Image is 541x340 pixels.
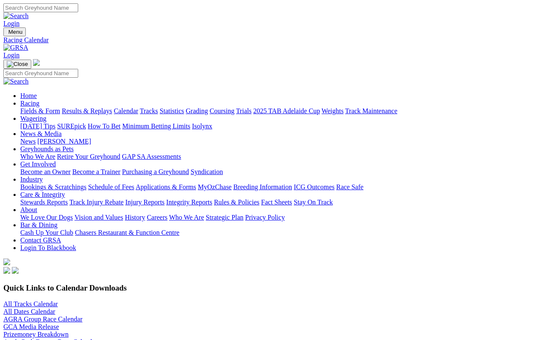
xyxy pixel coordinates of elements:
a: Care & Integrity [20,191,65,198]
a: [DATE] Tips [20,122,55,130]
a: Rules & Policies [214,199,260,206]
h3: Quick Links to Calendar Downloads [3,283,538,293]
div: Greyhounds as Pets [20,153,538,160]
img: Search [3,12,29,20]
a: ICG Outcomes [294,183,334,190]
a: About [20,206,37,213]
a: Injury Reports [125,199,164,206]
a: Privacy Policy [245,214,285,221]
a: Breeding Information [233,183,292,190]
a: Cash Up Your Club [20,229,73,236]
a: Login [3,52,19,59]
a: We Love Our Dogs [20,214,73,221]
a: GCA Media Release [3,323,59,330]
a: Prizemoney Breakdown [3,331,68,338]
a: Integrity Reports [166,199,212,206]
a: Bookings & Scratchings [20,183,86,190]
a: Applications & Forms [136,183,196,190]
div: Care & Integrity [20,199,538,206]
a: Wagering [20,115,46,122]
button: Toggle navigation [3,60,31,69]
a: News [20,138,36,145]
button: Toggle navigation [3,27,26,36]
a: Trials [236,107,251,114]
a: Become a Trainer [72,168,120,175]
a: Minimum Betting Limits [122,122,190,130]
img: logo-grsa-white.png [33,59,40,66]
a: Racing [20,100,39,107]
a: Syndication [191,168,223,175]
a: Race Safe [336,183,363,190]
a: All Tracks Calendar [3,300,58,307]
img: logo-grsa-white.png [3,258,10,265]
img: GRSA [3,44,28,52]
a: Purchasing a Greyhound [122,168,189,175]
img: Search [3,78,29,85]
a: Login To Blackbook [20,244,76,251]
a: Industry [20,176,43,183]
a: Fact Sheets [261,199,292,206]
div: About [20,214,538,221]
input: Search [3,69,78,78]
a: MyOzChase [198,183,232,190]
a: Chasers Restaurant & Function Centre [75,229,179,236]
img: facebook.svg [3,267,10,274]
a: [PERSON_NAME] [37,138,91,145]
a: Who We Are [20,153,55,160]
a: All Dates Calendar [3,308,55,315]
a: Isolynx [192,122,212,130]
div: Wagering [20,122,538,130]
a: Schedule of Fees [88,183,134,190]
a: Get Involved [20,160,56,168]
a: History [125,214,145,221]
a: Grading [186,107,208,114]
span: Menu [8,29,22,35]
a: Greyhounds as Pets [20,145,74,152]
img: twitter.svg [12,267,19,274]
a: Track Maintenance [345,107,397,114]
a: Stewards Reports [20,199,68,206]
a: Bar & Dining [20,221,57,228]
a: Become an Owner [20,168,71,175]
a: Fields & Form [20,107,60,114]
a: News & Media [20,130,62,137]
div: Industry [20,183,538,191]
a: Statistics [160,107,184,114]
a: Coursing [210,107,235,114]
a: Vision and Values [74,214,123,221]
a: Strategic Plan [206,214,243,221]
a: Track Injury Rebate [69,199,123,206]
a: Who We Are [169,214,204,221]
a: GAP SA Assessments [122,153,181,160]
a: Retire Your Greyhound [57,153,120,160]
a: How To Bet [88,122,121,130]
a: Careers [147,214,167,221]
div: News & Media [20,138,538,145]
a: AGRA Group Race Calendar [3,316,82,323]
a: Results & Replays [62,107,112,114]
a: SUREpick [57,122,86,130]
div: Bar & Dining [20,229,538,237]
div: Racing [20,107,538,115]
a: Stay On Track [294,199,333,206]
div: Get Involved [20,168,538,176]
a: Tracks [140,107,158,114]
a: Contact GRSA [20,237,61,244]
a: Login [3,20,19,27]
a: Racing Calendar [3,36,538,44]
input: Search [3,3,78,12]
a: Weights [322,107,344,114]
img: Close [7,61,28,68]
a: Calendar [114,107,138,114]
a: Home [20,92,37,99]
a: 2025 TAB Adelaide Cup [253,107,320,114]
